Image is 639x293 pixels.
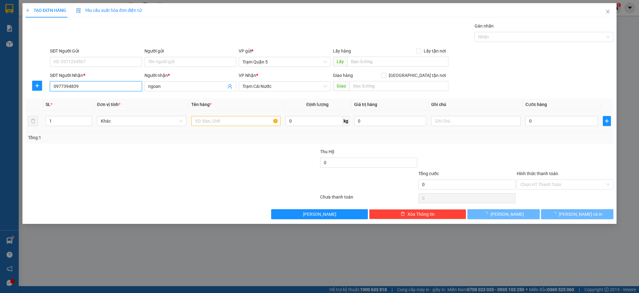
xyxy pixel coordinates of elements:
[26,8,30,13] span: plus
[50,72,142,79] div: SĐT Người Nhận
[484,212,490,216] span: loading
[239,73,256,78] span: VP Nhận
[144,72,236,79] div: Người nhận
[32,83,42,88] span: plus
[333,48,351,53] span: Lấy hàng
[349,81,448,91] input: Dọc đường
[242,82,327,91] span: Trạm Cái Nước
[76,8,142,13] span: Yêu cầu xuất hóa đơn điện tử
[306,102,329,107] span: Định lượng
[333,73,353,78] span: Giao hàng
[541,209,613,219] button: [PERSON_NAME] và In
[28,116,38,126] button: delete
[599,3,617,21] button: Close
[605,9,610,14] span: close
[144,48,236,54] div: Người gửi
[50,48,142,54] div: SĐT Người Gửi
[386,72,448,79] span: [GEOGRAPHIC_DATA] tận nơi
[603,116,611,126] button: plus
[239,48,330,54] div: VP gửi
[242,57,327,67] span: Trạm Quận 5
[401,212,405,217] span: delete
[28,134,247,141] div: Tổng: 1
[271,209,368,219] button: [PERSON_NAME]
[191,102,212,107] span: Tên hàng
[429,99,523,111] th: Ghi chú
[97,102,120,107] span: Đơn vị tính
[559,211,602,218] span: [PERSON_NAME] và In
[603,119,611,124] span: plus
[319,194,418,205] div: Chưa thanh toán
[333,57,347,67] span: Lấy
[525,102,547,107] span: Cước hàng
[475,23,494,28] label: Gán nhãn
[320,149,334,154] span: Thu Hộ
[26,8,66,13] span: TẠO ĐƠN HÀNG
[467,209,540,219] button: [PERSON_NAME]
[552,212,559,216] span: loading
[418,171,439,176] span: Tổng cước
[76,8,81,13] img: icon
[32,81,42,91] button: plus
[101,116,183,126] span: Khác
[517,171,558,176] label: Hình thức thanh toán
[421,48,448,54] span: Lấy tận nơi
[46,102,51,107] span: SL
[191,116,280,126] input: VD: Bàn, Ghế
[347,57,448,67] input: Dọc đường
[354,116,426,126] input: 0
[490,211,524,218] span: [PERSON_NAME]
[431,116,520,126] input: Ghi Chú
[333,81,349,91] span: Giao
[343,116,349,126] span: kg
[407,211,435,218] span: Xóa Thông tin
[369,209,466,219] button: deleteXóa Thông tin
[303,211,336,218] span: [PERSON_NAME]
[227,84,232,89] span: user-add
[354,102,377,107] span: Giá trị hàng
